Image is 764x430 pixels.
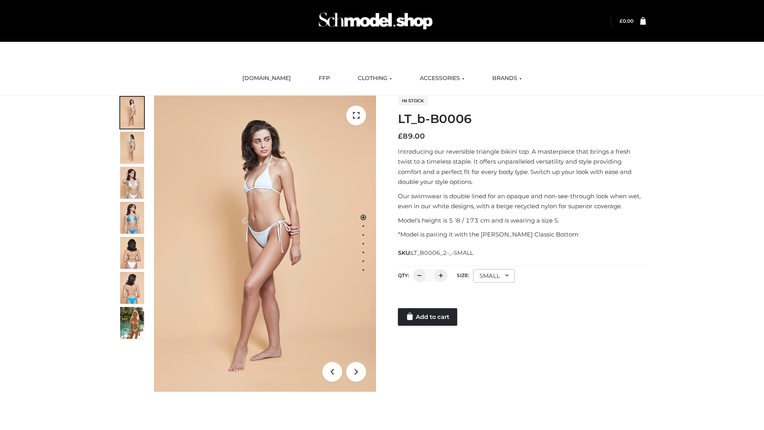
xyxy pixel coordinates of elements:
[411,249,473,256] span: LT_B0006_2-_-SMALL
[398,112,646,126] h1: LT_b-B0006
[398,96,428,106] span: In stock
[236,70,297,87] a: [DOMAIN_NAME]
[398,308,457,326] a: Add to cart
[120,307,144,339] img: Arieltop_CloudNine_AzureSky2.jpg
[352,70,398,87] a: CLOTHING
[398,229,646,240] p: *Model is pairing it with the [PERSON_NAME] Classic Bottom
[313,70,336,87] a: FFP
[398,191,646,211] p: Our swimwear is double lined for an opaque and non-see-through look when wet, even in our white d...
[120,202,144,234] img: ArielClassicBikiniTop_CloudNine_AzureSky_OW114ECO_4-scaled.jpg
[398,215,646,226] p: Model’s height is 5 ‘8 / 173 cm and is wearing a size S.
[620,18,623,24] span: £
[398,272,409,278] label: QTY:
[398,132,403,141] span: £
[414,70,470,87] a: ACCESSORIES
[473,269,515,283] div: SMALL
[398,132,425,141] bdi: 89.00
[398,248,474,258] span: SKU:
[120,237,144,269] img: ArielClassicBikiniTop_CloudNine_AzureSky_OW114ECO_7-scaled.jpg
[316,5,435,37] img: Schmodel Admin 964
[120,272,144,304] img: ArielClassicBikiniTop_CloudNine_AzureSky_OW114ECO_8-scaled.jpg
[620,18,633,24] a: £0.00
[620,18,633,24] bdi: 0.00
[486,70,528,87] a: BRANDS
[154,96,376,392] img: ArielClassicBikiniTop_CloudNine_AzureSky_OW114ECO_1
[120,97,144,129] img: ArielClassicBikiniTop_CloudNine_AzureSky_OW114ECO_1-scaled.jpg
[120,132,144,164] img: ArielClassicBikiniTop_CloudNine_AzureSky_OW114ECO_2-scaled.jpg
[120,167,144,199] img: ArielClassicBikiniTop_CloudNine_AzureSky_OW114ECO_3-scaled.jpg
[398,147,646,187] p: Introducing our reversible triangle bikini top. A masterpiece that brings a fresh twist to a time...
[457,272,469,278] label: Size:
